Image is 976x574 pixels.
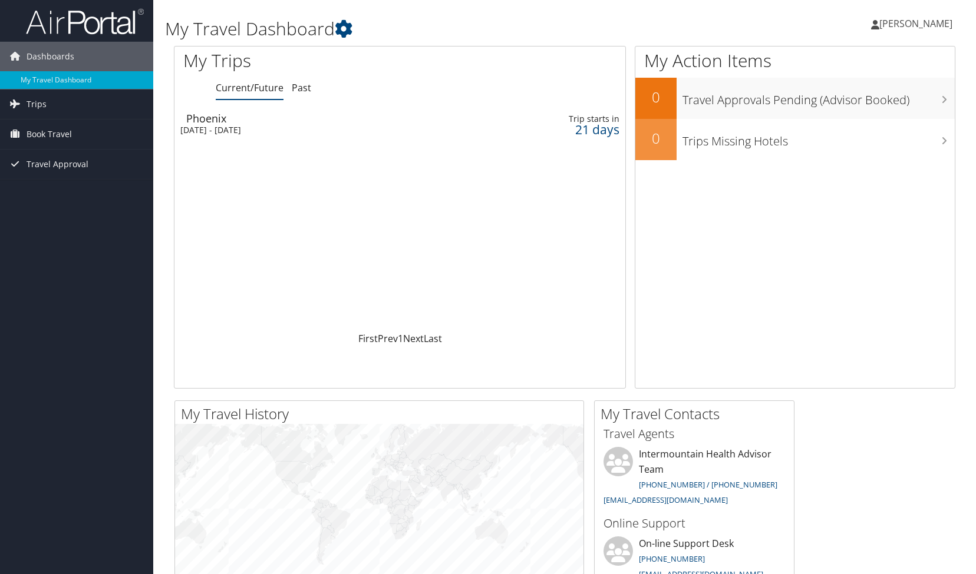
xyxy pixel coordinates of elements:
[635,48,955,73] h1: My Action Items
[358,332,378,345] a: First
[639,553,705,564] a: [PHONE_NUMBER]
[639,479,777,490] a: [PHONE_NUMBER] / [PHONE_NUMBER]
[165,16,698,41] h1: My Travel Dashboard
[216,81,283,94] a: Current/Future
[186,113,467,124] div: Phoenix
[292,81,311,94] a: Past
[879,17,952,30] span: [PERSON_NAME]
[635,78,955,119] a: 0Travel Approvals Pending (Advisor Booked)
[519,114,619,124] div: Trip starts in
[378,332,398,345] a: Prev
[598,447,791,510] li: Intermountain Health Advisor Team
[635,87,677,107] h2: 0
[601,404,794,424] h2: My Travel Contacts
[183,48,428,73] h1: My Trips
[604,426,785,442] h3: Travel Agents
[604,495,728,505] a: [EMAIL_ADDRESS][DOMAIN_NAME]
[604,515,785,532] h3: Online Support
[27,42,74,71] span: Dashboards
[519,124,619,135] div: 21 days
[180,125,461,135] div: [DATE] - [DATE]
[403,332,424,345] a: Next
[398,332,403,345] a: 1
[682,127,955,150] h3: Trips Missing Hotels
[635,119,955,160] a: 0Trips Missing Hotels
[682,86,955,108] h3: Travel Approvals Pending (Advisor Booked)
[181,404,583,424] h2: My Travel History
[871,6,964,41] a: [PERSON_NAME]
[424,332,442,345] a: Last
[26,8,144,35] img: airportal-logo.png
[27,89,47,119] span: Trips
[27,150,88,179] span: Travel Approval
[27,120,72,149] span: Book Travel
[635,128,677,148] h2: 0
